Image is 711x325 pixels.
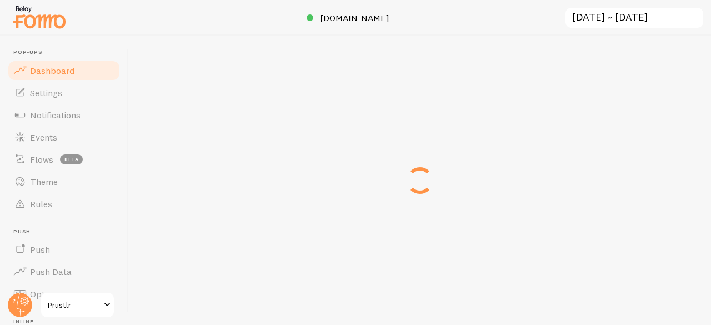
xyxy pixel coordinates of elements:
[30,87,62,98] span: Settings
[30,109,81,121] span: Notifications
[30,65,74,76] span: Dashboard
[30,176,58,187] span: Theme
[30,132,57,143] span: Events
[7,238,121,261] a: Push
[30,288,56,299] span: Opt-In
[7,59,121,82] a: Dashboard
[13,228,121,236] span: Push
[7,82,121,104] a: Settings
[60,154,83,164] span: beta
[7,148,121,171] a: Flows beta
[30,244,50,255] span: Push
[30,266,72,277] span: Push Data
[12,3,67,31] img: fomo-relay-logo-orange.svg
[7,126,121,148] a: Events
[7,171,121,193] a: Theme
[30,198,52,209] span: Rules
[7,261,121,283] a: Push Data
[13,49,121,56] span: Pop-ups
[40,292,115,318] a: Prustlr
[7,193,121,215] a: Rules
[7,104,121,126] a: Notifications
[7,283,121,305] a: Opt-In
[30,154,53,165] span: Flows
[48,298,101,312] span: Prustlr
